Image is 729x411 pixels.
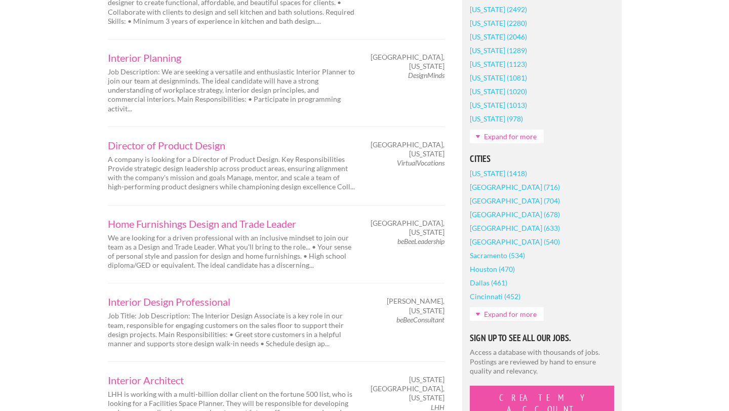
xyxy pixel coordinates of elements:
em: beBeeConsultant [396,315,444,324]
p: A company is looking for a Director of Product Design. Key Responsibilities Provide strategic des... [108,155,356,192]
a: [US_STATE] (1418) [470,167,527,180]
a: Interior Planning [108,53,356,63]
a: Expand for more [470,307,544,321]
p: We are looking for a driven professional with an inclusive mindset to join our team as a Design a... [108,233,356,270]
a: Director of Product Design [108,140,356,150]
a: [GEOGRAPHIC_DATA] (716) [470,180,560,194]
a: Interior Design Professional [108,297,356,307]
a: [US_STATE] (1020) [470,85,527,98]
a: Interior Architect [108,375,356,385]
span: [US_STATE][GEOGRAPHIC_DATA], [US_STATE] [371,375,444,403]
a: [US_STATE] (1289) [470,44,527,57]
a: Cincinnati (452) [470,290,520,303]
a: Houston (470) [470,262,515,276]
span: [GEOGRAPHIC_DATA], [US_STATE] [371,140,444,158]
a: [US_STATE] (2280) [470,16,527,30]
a: [US_STATE] (978) [470,112,523,126]
a: [US_STATE] (1123) [470,57,527,71]
em: VirtualVocations [397,158,444,167]
a: [GEOGRAPHIC_DATA] (704) [470,194,560,208]
p: Job Description: We are seeking a versatile and enthusiastic Interior Planner to join our team at... [108,67,356,113]
h5: Sign Up to See All Our Jobs. [470,334,614,343]
a: [GEOGRAPHIC_DATA] (633) [470,221,560,235]
a: [US_STATE] (1081) [470,71,527,85]
a: [US_STATE] (1013) [470,98,527,112]
span: [GEOGRAPHIC_DATA], [US_STATE] [371,219,444,237]
em: DesignMinds [408,71,444,79]
p: Job Title: Job Description: The Interior Design Associate is a key role in our team, responsible ... [108,311,356,348]
a: [GEOGRAPHIC_DATA] (678) [470,208,560,221]
span: [PERSON_NAME], [US_STATE] [374,297,444,315]
p: Access a database with thousands of jobs. Postings are reviewed by hand to ensure quality and rel... [470,348,614,376]
a: Sacramento (534) [470,249,525,262]
a: [GEOGRAPHIC_DATA] (540) [470,235,560,249]
span: [GEOGRAPHIC_DATA], [US_STATE] [371,53,444,71]
a: [US_STATE] (2046) [470,30,527,44]
a: Home Furnishings Design and Trade Leader [108,219,356,229]
a: [US_STATE] (2492) [470,3,527,16]
em: beBeeLeadership [397,237,444,245]
h5: Cities [470,154,614,163]
a: Dallas (461) [470,276,507,290]
a: Expand for more [470,130,544,143]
